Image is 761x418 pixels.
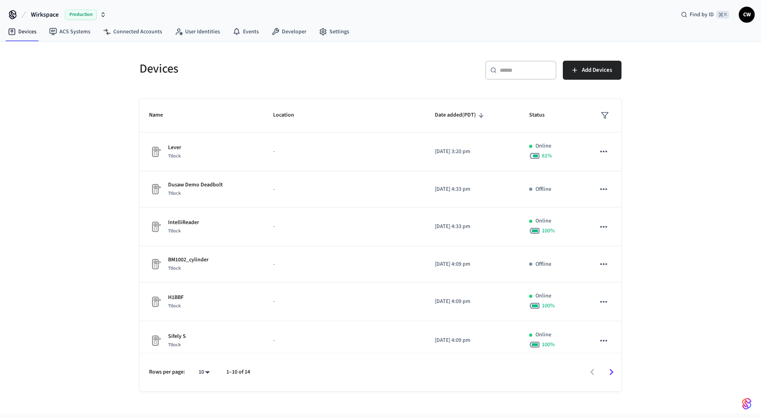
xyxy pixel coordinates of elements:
span: Name [149,109,173,121]
a: Settings [313,25,356,39]
span: Status [529,109,555,121]
img: Placeholder Lock Image [149,183,162,196]
p: - [273,222,416,231]
span: Ttlock [168,190,181,197]
span: CW [740,8,754,22]
p: [DATE] 4:09 pm [435,336,510,345]
span: Production [65,10,97,20]
a: Developer [265,25,313,39]
p: [DATE] 4:33 pm [435,185,510,194]
p: Offline [535,260,551,268]
img: Placeholder Lock Image [149,295,162,308]
p: [DATE] 4:09 pm [435,297,510,306]
p: Online [535,331,551,339]
div: 10 [195,366,214,378]
span: Ttlock [168,153,181,159]
button: CW [739,7,755,23]
span: Location [273,109,304,121]
button: Go to next page [602,363,621,382]
img: Placeholder Lock Image [149,258,162,270]
p: Online [535,217,551,225]
a: User Identities [168,25,226,39]
p: Online [535,142,551,150]
p: [DATE] 3:20 pm [435,148,510,156]
span: Add Devices [582,65,612,75]
a: Connected Accounts [97,25,168,39]
p: Lever [168,144,181,152]
span: Find by ID [690,11,714,19]
p: IntelliReader [168,219,199,227]
span: ⌘ K [716,11,729,19]
span: Date added(PDT) [435,109,486,121]
p: [DATE] 4:33 pm [435,222,510,231]
h5: Devices [140,61,376,77]
span: 81 % [542,152,552,160]
p: Rows per page: [149,368,185,376]
p: - [273,260,416,268]
div: Find by ID⌘ K [675,8,736,22]
img: Placeholder Lock Image [149,146,162,158]
span: 100 % [542,302,555,310]
button: Add Devices [563,61,621,80]
p: H1BBF [168,293,184,302]
span: 100 % [542,341,555,349]
span: Ttlock [168,265,181,272]
p: [DATE] 4:09 pm [435,260,510,268]
a: ACS Systems [43,25,97,39]
p: - [273,336,416,345]
p: 1–10 of 14 [226,368,250,376]
img: SeamLogoGradient.69752ec5.svg [742,397,751,410]
p: Dusaw Demo Deadbolt [168,181,223,189]
img: Placeholder Lock Image [149,221,162,233]
span: 100 % [542,227,555,235]
p: BM1002_cylinder [168,256,208,264]
p: Sifely S [168,332,186,341]
a: Devices [2,25,43,39]
p: - [273,148,416,156]
img: Placeholder Lock Image [149,334,162,347]
span: Wirkspace [31,10,59,19]
a: Events [226,25,265,39]
span: Ttlock [168,303,181,309]
span: Ttlock [168,228,181,234]
p: Offline [535,185,551,194]
span: Ttlock [168,341,181,348]
p: - [273,185,416,194]
p: Online [535,292,551,300]
p: - [273,297,416,306]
